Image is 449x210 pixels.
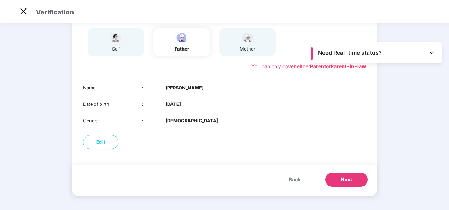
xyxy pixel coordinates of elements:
div: father [173,46,191,53]
b: [DEMOGRAPHIC_DATA] [165,117,218,124]
b: [PERSON_NAME] [165,84,204,92]
span: Need Real-time status? [318,49,382,57]
div: Name [83,84,142,92]
div: You can only cover either or [251,63,366,70]
button: Edit [83,135,118,149]
img: svg+xml;base64,PHN2ZyBpZD0iRmF0aGVyX2ljb24iIHhtbG5zPSJodHRwOi8vd3d3LnczLm9yZy8yMDAwL3N2ZyIgeG1sbn... [173,31,191,44]
b: Parent-in-law [331,63,366,69]
div: : [142,101,166,108]
div: Date of birth [83,101,142,108]
span: Back [289,176,301,183]
button: Back [282,173,308,187]
div: : [142,117,166,124]
img: svg+xml;base64,PHN2ZyB4bWxucz0iaHR0cDovL3d3dy53My5vcmcvMjAwMC9zdmciIHdpZHRoPSI1NCIgaGVpZ2h0PSIzOC... [239,31,256,44]
div: Gender [83,117,142,124]
img: svg+xml;base64,PHN2ZyBpZD0iU3BvdXNlX2ljb24iIHhtbG5zPSJodHRwOi8vd3d3LnczLm9yZy8yMDAwL3N2ZyIgd2lkdG... [107,31,125,44]
b: Parent [310,63,326,69]
div: mother [239,46,256,53]
button: Next [325,173,368,187]
b: [DATE] [165,101,181,108]
span: Edit [96,139,106,146]
img: Toggle Icon [428,49,435,56]
div: self [107,46,125,53]
span: Next [341,176,352,183]
div: : [142,84,166,92]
